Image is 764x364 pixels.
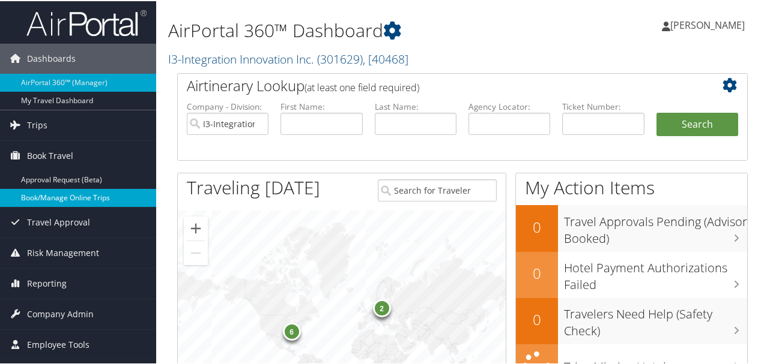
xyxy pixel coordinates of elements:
[363,50,408,66] span: , [ 40468 ]
[372,297,390,315] div: 2
[670,17,745,31] span: [PERSON_NAME]
[184,215,208,239] button: Zoom in
[516,204,747,250] a: 0Travel Approvals Pending (Advisor Booked)
[27,298,94,328] span: Company Admin
[27,329,89,359] span: Employee Tools
[468,100,550,112] label: Agency Locator:
[27,43,76,73] span: Dashboards
[27,109,47,139] span: Trips
[516,251,747,297] a: 0Hotel Payment Authorizations Failed
[187,174,320,199] h1: Traveling [DATE]
[562,100,644,112] label: Ticket Number:
[656,112,738,136] button: Search
[26,8,147,36] img: airportal-logo.png
[516,216,558,236] h2: 0
[280,100,362,112] label: First Name:
[187,74,691,95] h2: Airtinerary Lookup
[378,178,496,200] input: Search for Traveler
[168,50,408,66] a: I3-Integration Innovation Inc.
[317,50,363,66] span: ( 301629 )
[305,80,419,93] span: (at least one field required)
[27,206,90,236] span: Travel Approval
[564,206,747,246] h3: Travel Approvals Pending (Advisor Booked)
[27,267,67,297] span: Reporting
[564,252,747,292] h3: Hotel Payment Authorizations Failed
[516,262,558,282] h2: 0
[564,299,747,338] h3: Travelers Need Help (Safety Check)
[184,240,208,264] button: Zoom out
[516,308,558,329] h2: 0
[516,174,747,199] h1: My Action Items
[187,100,268,112] label: Company - Division:
[662,6,757,42] a: [PERSON_NAME]
[27,237,99,267] span: Risk Management
[168,17,560,42] h1: AirPortal 360™ Dashboard
[27,140,73,170] span: Book Travel
[375,100,456,112] label: Last Name:
[516,297,747,343] a: 0Travelers Need Help (Safety Check)
[283,321,301,339] div: 6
